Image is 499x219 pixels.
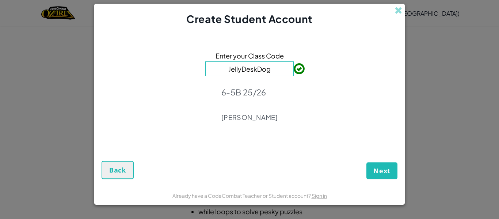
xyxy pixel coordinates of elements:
[109,166,126,174] span: Back
[216,50,284,61] span: Enter your Class Code
[172,192,312,199] span: Already have a CodeCombat Teacher or Student account?
[312,192,327,199] a: Sign in
[186,12,312,25] span: Create Student Account
[373,166,391,175] span: Next
[366,162,397,179] button: Next
[221,113,278,122] p: [PERSON_NAME]
[221,87,278,97] p: 6-5B 25/26
[102,161,134,179] button: Back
